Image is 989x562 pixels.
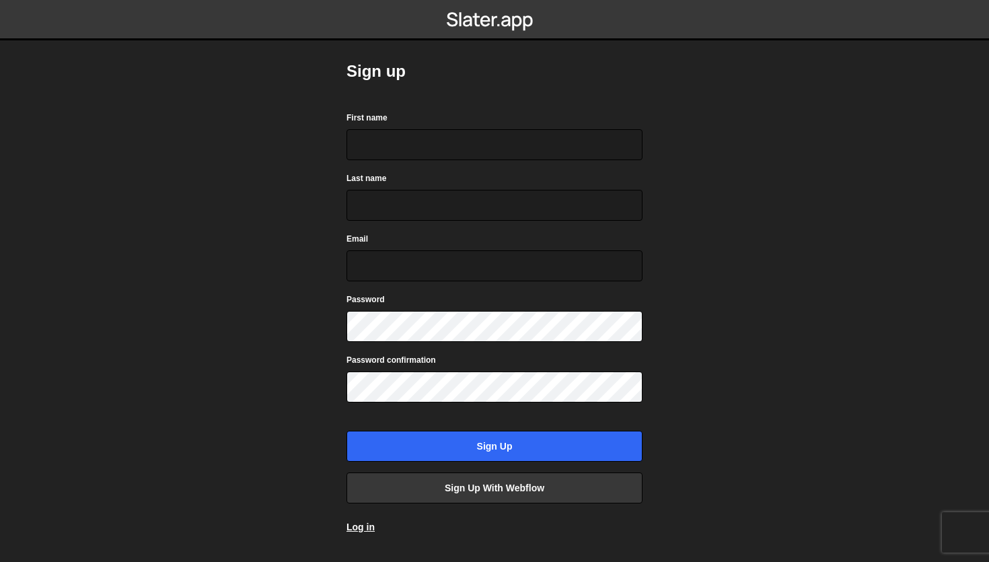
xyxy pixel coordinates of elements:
label: Email [346,232,368,246]
label: First name [346,111,388,125]
label: Password confirmation [346,353,436,367]
h2: Sign up [346,61,643,82]
input: Sign up [346,431,643,462]
a: Sign up with Webflow [346,472,643,503]
a: Log in [346,522,375,532]
label: Last name [346,172,386,185]
label: Password [346,293,385,306]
